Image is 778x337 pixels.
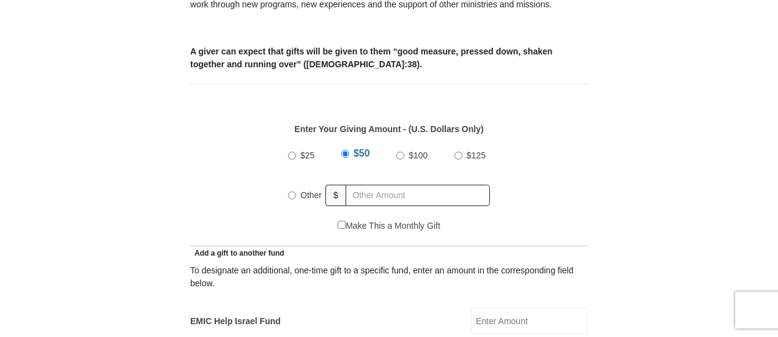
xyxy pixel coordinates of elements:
span: Other [300,190,322,200]
span: $100 [409,150,428,160]
span: $25 [300,150,314,160]
div: To designate an additional, one-time gift to a specific fund, enter an amount in the correspondin... [190,264,588,290]
input: Make This a Monthly Gift [338,221,346,229]
label: EMIC Help Israel Fund [190,315,281,328]
input: Enter Amount [471,308,588,335]
label: Make This a Monthly Gift [338,220,440,232]
span: $ [325,185,346,206]
span: $125 [467,150,486,160]
span: $50 [354,148,370,158]
span: Add a gift to another fund [190,249,284,257]
input: Other Amount [346,185,490,206]
b: A giver can expect that gifts will be given to them “good measure, pressed down, shaken together ... [190,46,552,69]
strong: Enter Your Giving Amount - (U.S. Dollars Only) [294,124,483,134]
